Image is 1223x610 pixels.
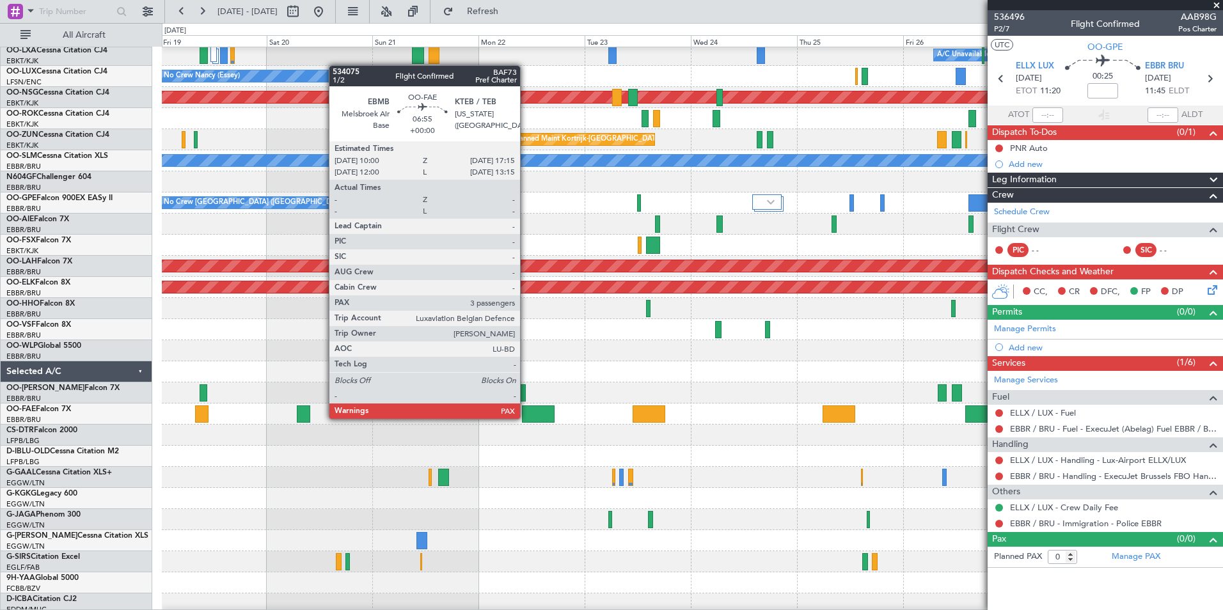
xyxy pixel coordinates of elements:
a: CS-DTRFalcon 2000 [6,426,77,434]
span: Services [992,356,1025,371]
a: EBBR/BRU [6,204,41,214]
span: Pos Charter [1178,24,1217,35]
a: OO-[PERSON_NAME]Falcon 7X [6,384,120,392]
span: (0/0) [1177,532,1195,545]
a: EBBR/BRU [6,288,41,298]
a: EBBR/BRU [6,415,41,425]
a: Manage Services [994,374,1058,387]
a: G-KGKGLegacy 600 [6,490,77,497]
a: EBBR/BRU [6,162,41,171]
span: (0/1) [1177,125,1195,139]
a: EBBR/BRU [6,225,41,235]
div: Add new [1009,342,1217,353]
span: 9H-YAA [6,574,35,582]
a: OO-SLMCessna Citation XLS [6,152,108,160]
span: 11:45 [1145,85,1165,98]
span: CS-DTR [6,426,34,434]
a: OO-FAEFalcon 7X [6,405,71,413]
a: OO-AIEFalcon 7X [6,215,69,223]
div: Fri 26 [903,35,1009,47]
a: LFPB/LBG [6,457,40,467]
span: Others [992,485,1020,499]
span: CR [1069,286,1080,299]
div: Fri 19 [161,35,267,47]
button: All Aircraft [14,25,139,45]
span: 00:25 [1093,70,1113,83]
span: DP [1172,286,1183,299]
span: G-JAGA [6,511,36,519]
a: EGGW/LTN [6,520,45,530]
a: EBBR/BRU [6,331,41,340]
div: - - [1160,244,1188,256]
a: EBBR/BRU [6,309,41,319]
a: EBKT/KJK [6,246,38,256]
button: UTC [991,39,1013,51]
a: OO-ELKFalcon 8X [6,279,70,286]
a: D-IBLU-OLDCessna Citation M2 [6,448,119,455]
div: SIC [1135,243,1156,257]
span: (1/6) [1177,356,1195,369]
a: EBKT/KJK [6,98,38,108]
span: Leg Information [992,173,1057,187]
a: G-SIRSCitation Excel [6,553,80,561]
a: OO-ZUNCessna Citation CJ4 [6,131,109,139]
span: FP [1141,286,1151,299]
span: G-[PERSON_NAME] [6,532,77,540]
span: G-GAAL [6,469,36,476]
span: OO-ELK [6,279,35,286]
span: OO-LUX [6,68,36,75]
a: EGLF/FAB [6,563,40,572]
a: Schedule Crew [994,206,1050,219]
span: Handling [992,437,1029,452]
a: EBBR / BRU - Immigration - Police EBBR [1010,518,1162,529]
span: G-SIRS [6,553,31,561]
a: 9H-YAAGlobal 5000 [6,574,79,582]
span: N604GF [6,173,36,181]
a: OO-HHOFalcon 8X [6,300,75,308]
div: Sat 20 [267,35,373,47]
a: OO-LAHFalcon 7X [6,258,72,265]
span: ALDT [1181,109,1203,121]
span: Flight Crew [992,223,1039,237]
a: EGGW/LTN [6,542,45,551]
a: G-GAALCessna Citation XLS+ [6,469,112,476]
div: Add new [1009,159,1217,169]
span: 11:20 [1040,85,1061,98]
a: EBBR/BRU [6,394,41,403]
a: EBBR / BRU - Fuel - ExecuJet (Abelag) Fuel EBBR / BRU [1010,423,1217,434]
div: Tue 23 [585,35,691,47]
span: OO-GPE [6,194,36,202]
a: EBBR/BRU [6,183,41,192]
div: No Crew [GEOGRAPHIC_DATA] ([GEOGRAPHIC_DATA] National) [164,193,378,212]
span: DFC, [1101,286,1120,299]
input: Trip Number [39,2,113,21]
span: D-ICBA [6,595,33,603]
span: [DATE] - [DATE] [217,6,278,17]
input: --:-- [1032,107,1063,123]
a: ELLX / LUX - Fuel [1010,407,1076,418]
a: EBKT/KJK [6,56,38,66]
a: EBBR / BRU - Handling - ExecuJet Brussels FBO Handling Abelag [1010,471,1217,481]
span: OO-LXA [6,47,36,54]
button: Refresh [437,1,514,22]
span: EBBR BRU [1145,60,1184,73]
a: ELLX / LUX - Crew Daily Fee [1010,502,1118,513]
div: [DATE] [164,26,186,36]
div: A/C Unavailable [GEOGRAPHIC_DATA] ([GEOGRAPHIC_DATA] National) [937,45,1175,65]
a: EGGW/LTN [6,499,45,509]
a: Manage PAX [1112,551,1160,563]
span: (0/0) [1177,305,1195,318]
span: OO-FAE [6,405,36,413]
a: OO-VSFFalcon 8X [6,321,71,329]
span: OO-HHO [6,300,40,308]
span: OO-LAH [6,258,37,265]
span: Dispatch Checks and Weather [992,265,1114,279]
a: LFPB/LBG [6,436,40,446]
span: OO-ZUN [6,131,38,139]
a: G-[PERSON_NAME]Cessna Citation XLS [6,532,148,540]
span: Fuel [992,390,1009,405]
a: EBBR/BRU [6,352,41,361]
div: No Crew Nancy (Essey) [164,66,240,86]
a: OO-WLPGlobal 5500 [6,342,81,350]
a: LFSN/ENC [6,77,42,87]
